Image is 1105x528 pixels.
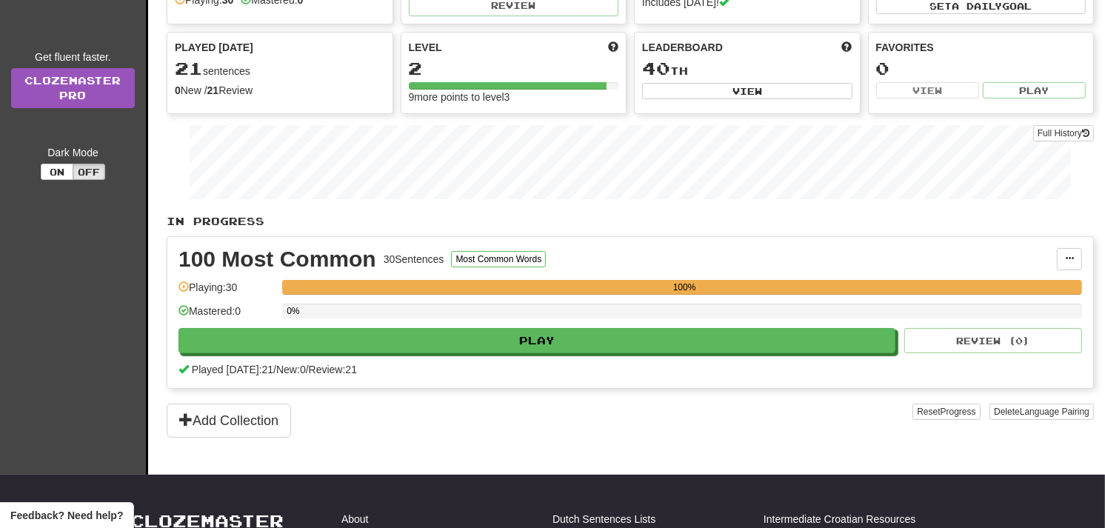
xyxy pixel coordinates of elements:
[306,364,309,375] span: /
[912,404,980,420] button: ResetProgress
[989,404,1094,420] button: DeleteLanguage Pairing
[11,50,135,64] div: Get fluent faster.
[178,304,275,328] div: Mastered: 0
[41,164,73,180] button: On
[178,280,275,304] div: Playing: 30
[876,59,1086,78] div: 0
[178,248,376,270] div: 100 Most Common
[175,84,181,96] strong: 0
[842,40,852,55] span: This week in points, UTC
[175,40,253,55] span: Played [DATE]
[608,40,618,55] span: Score more points to level up
[642,59,852,78] div: th
[10,508,123,523] span: Open feedback widget
[341,512,369,527] a: About
[273,364,276,375] span: /
[276,364,306,375] span: New: 0
[175,83,385,98] div: New / Review
[409,59,619,78] div: 2
[11,145,135,160] div: Dark Mode
[764,512,915,527] a: Intermediate Croatian Resources
[904,328,1082,353] button: Review (0)
[876,40,1086,55] div: Favorites
[409,90,619,104] div: 9 more points to level 3
[983,82,1086,98] button: Play
[287,280,1082,295] div: 100%
[73,164,105,180] button: Off
[192,364,273,375] span: Played [DATE]: 21
[384,252,444,267] div: 30 Sentences
[876,82,979,98] button: View
[167,214,1094,229] p: In Progress
[451,251,546,267] button: Most Common Words
[1020,407,1089,417] span: Language Pairing
[309,364,357,375] span: Review: 21
[178,328,895,353] button: Play
[175,59,385,78] div: sentences
[642,40,723,55] span: Leaderboard
[11,68,135,108] a: ClozemasterPro
[952,1,1002,11] span: a daily
[1033,125,1094,141] button: Full History
[642,83,852,99] button: View
[167,404,291,438] button: Add Collection
[409,40,442,55] span: Level
[175,58,203,78] span: 21
[642,58,670,78] span: 40
[552,512,655,527] a: Dutch Sentences Lists
[207,84,219,96] strong: 21
[941,407,976,417] span: Progress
